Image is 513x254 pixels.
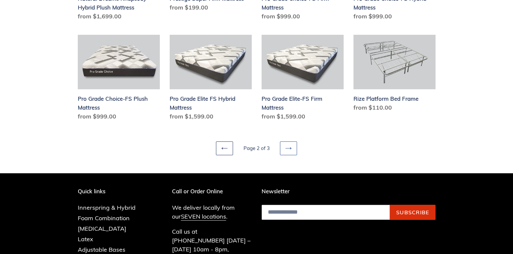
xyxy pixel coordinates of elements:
[172,188,252,195] p: Call or Order Online
[78,235,93,243] a: Latex
[234,145,279,152] li: Page 2 of 3
[78,225,126,232] a: [MEDICAL_DATA]
[172,203,252,221] p: We deliver locally from our .
[78,35,160,124] a: Pro Grade Choice-FS Plush Mattress
[262,35,344,124] a: Pro Grade Elite-FS Firm Mattress
[353,35,436,115] a: Rize Platform Bed Frame
[396,209,429,216] span: Subscribe
[170,35,252,124] a: Pro Grade Elite FS Hybrid Mattress
[78,214,130,222] a: Foam Combination
[390,205,436,220] button: Subscribe
[78,246,125,253] a: Adjustable Bases
[262,188,436,195] p: Newsletter
[262,205,390,220] input: Email address
[181,213,226,221] a: SEVEN locations
[78,204,136,211] a: Innerspring & Hybrid
[78,188,145,195] p: Quick links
